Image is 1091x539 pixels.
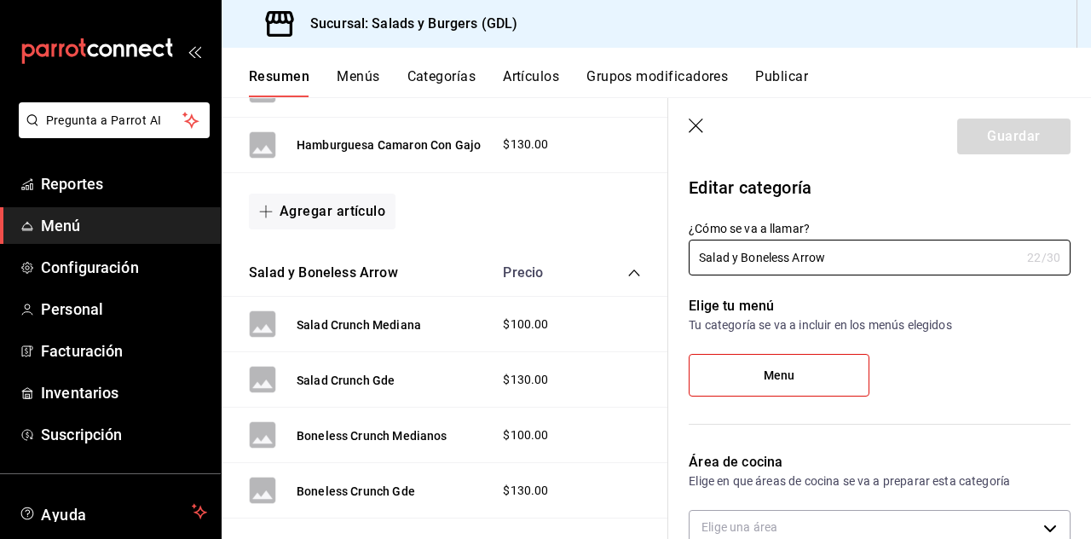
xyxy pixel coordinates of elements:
button: Salad Crunch Mediana [297,316,421,333]
p: Editar categoría [689,175,1071,200]
span: Reportes [41,172,207,195]
button: Menús [337,68,379,97]
span: Pregunta a Parrot AI [46,112,183,130]
button: Artículos [503,68,559,97]
span: $130.00 [503,136,548,154]
span: Ayuda [41,501,185,522]
button: Publicar [755,68,808,97]
div: navigation tabs [249,68,1091,97]
span: Configuración [41,256,207,279]
button: Salad Crunch Gde [297,372,395,389]
button: Agregar artículo [249,194,395,229]
label: ¿Cómo se va a llamar? [689,223,1071,235]
p: Elige en que áreas de cocina se va a preparar esta categoría [689,472,1071,490]
a: Pregunta a Parrot AI [12,124,210,142]
span: $100.00 [503,316,548,333]
div: 22 /30 [1027,249,1060,266]
span: Facturación [41,339,207,362]
div: Precio [486,264,595,281]
span: Elige una área [701,520,777,534]
span: Menú [41,214,207,237]
button: open_drawer_menu [188,44,201,58]
button: collapse-category-row [627,266,641,280]
button: Pregunta a Parrot AI [19,102,210,138]
span: Suscripción [41,423,207,446]
button: Categorías [407,68,476,97]
p: Área de cocina [689,452,1071,472]
button: Hamburguesa Camaron Con Gajo [297,136,481,154]
button: Grupos modificadores [586,68,728,97]
button: Resumen [249,68,309,97]
span: $100.00 [503,426,548,444]
button: Boneless Crunch Gde [297,483,415,500]
p: Tu categoría se va a incluir en los menús elegidos [689,316,1071,333]
h3: Sucursal: Salads y Burgers (GDL) [297,14,517,34]
button: Boneless Crunch Medianos [297,427,447,444]
button: Salad y Boneless Arrow [249,264,398,283]
span: $130.00 [503,482,548,500]
span: Personal [41,298,207,321]
span: Menu [764,368,795,383]
p: Elige tu menú [689,296,1071,316]
span: $130.00 [503,371,548,389]
span: Inventarios [41,381,207,404]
